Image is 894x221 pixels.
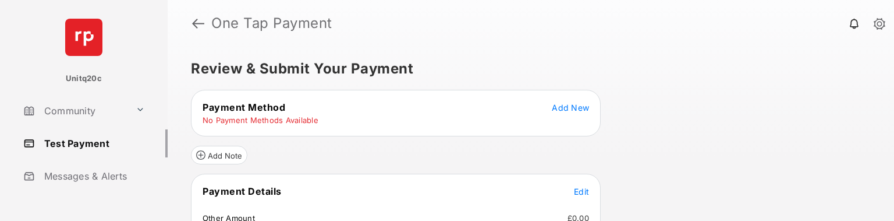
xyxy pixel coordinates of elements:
button: Add New [552,101,589,113]
a: Messages & Alerts [19,162,168,190]
td: No Payment Methods Available [202,115,319,125]
a: Test Payment [19,129,168,157]
p: Unitq20c [66,73,102,85]
span: Payment Details [203,185,282,197]
span: Edit [574,187,589,197]
img: svg+xml;base64,PHN2ZyB4bWxucz0iaHR0cDovL3d3dy53My5vcmcvMjAwMC9zdmciIHdpZHRoPSI2NCIgaGVpZ2h0PSI2NC... [65,19,102,56]
button: Add Note [191,146,247,164]
h5: Review & Submit Your Payment [191,62,861,76]
strong: One Tap Payment [211,16,332,30]
span: Add New [552,103,589,113]
button: Edit [574,185,589,197]
span: Payment Method [203,101,285,113]
a: Community [19,97,131,125]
